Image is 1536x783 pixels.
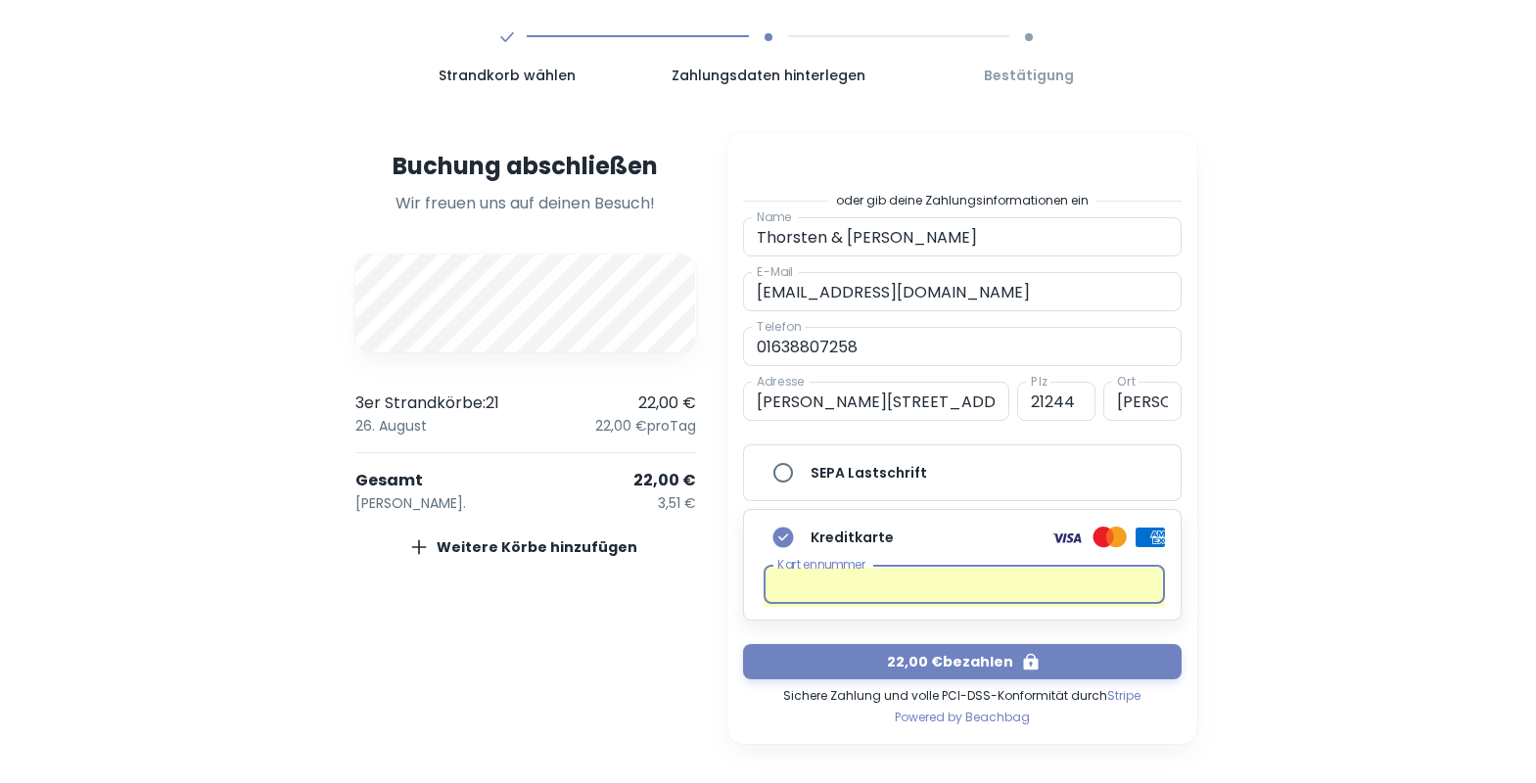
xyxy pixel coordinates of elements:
span: Strandkorb wählen [385,65,630,86]
img: logo card [1136,528,1165,547]
span: Zahlungsdaten hinterlegen [645,65,891,86]
span: Sichere Zahlung und volle PCI-DSS-Konformität durch [783,679,1140,705]
a: Stripe [1107,687,1140,704]
label: Adresse [757,373,804,390]
img: logo card [1049,526,1085,549]
label: Kartennummer [777,556,867,573]
h4: Buchung abschließen [355,149,696,184]
p: 22,00 € pro Tag [595,415,696,437]
iframe: Sicherer Rahmen für Zahlungs-Schaltfläche [743,149,1182,184]
label: E-Mail [757,263,793,280]
span: oder gib deine Zahlungsinformationen ein [836,192,1089,209]
button: Weitere Körbe hinzufügen [355,530,696,565]
label: Name [757,208,791,225]
iframe: Sicherer Eingaberahmen für Kartenzahlungen [777,575,1151,593]
p: 3,51 € [658,492,696,514]
p: Gesamt [355,469,423,492]
a: Powered by Beachbag [895,705,1030,728]
input: Postal code [1017,382,1095,421]
h6: Kreditkarte [811,527,894,548]
p: 22,00 € [638,391,696,415]
button: 22,00 €bezahlen [743,644,1182,679]
p: [PERSON_NAME]. [355,492,466,514]
p: 22,00 € [633,469,696,492]
label: Telefon [757,318,801,335]
label: Ort [1117,373,1137,390]
span: Powered by Beachbag [895,709,1030,725]
p: 26. August [355,415,427,437]
p: Wir freuen uns auf deinen Besuch! [355,192,696,215]
span: Bestätigung [907,65,1152,86]
label: Plz [1031,373,1047,390]
p: 3er Strandkörbe : 21 [355,391,499,415]
img: logo card [1093,526,1128,549]
h6: SEPA Lastschrift [811,462,927,484]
